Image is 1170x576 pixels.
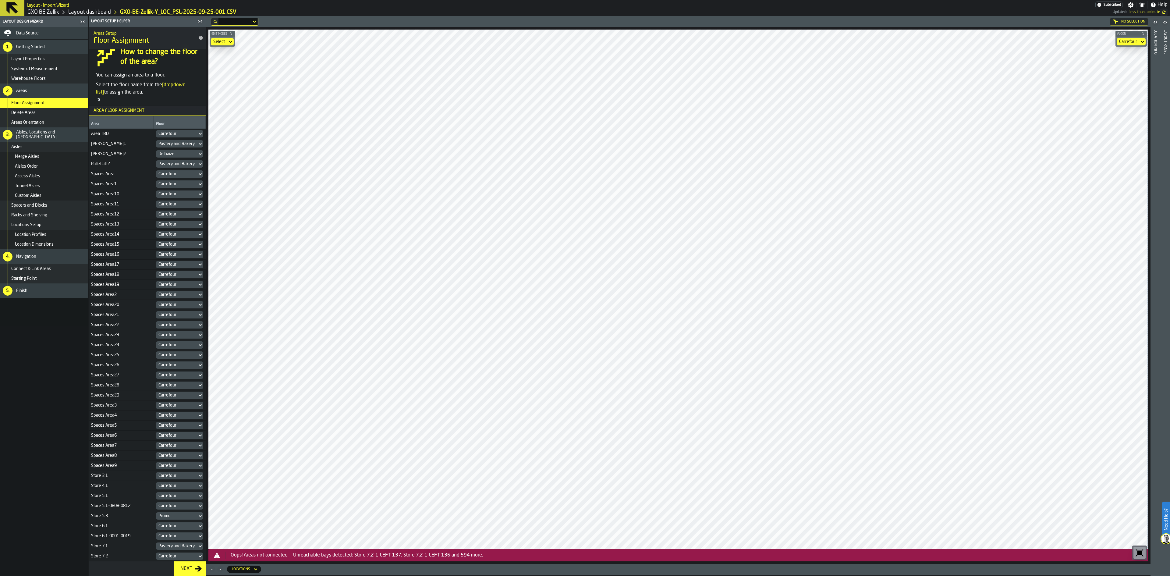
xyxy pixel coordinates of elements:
span: Delete Areas [11,110,36,115]
div: DropdownMenuValue-default-floor [1119,39,1137,44]
div: DropdownMenuValue-default-floor [156,291,203,298]
div: DropdownMenuValue-default-floor [158,453,195,458]
div: DropdownMenuValue-default-floor [156,442,203,449]
label: button-toggle-Open [1151,17,1160,28]
div: Spaces Area3 [91,403,151,408]
div: Store 4.1 [91,483,151,488]
div: DropdownMenuValue-default-floor [156,402,203,409]
span: Getting Started [16,44,45,49]
div: DropdownMenuValue-default-floor [156,271,203,278]
div: Spaces Area2 [91,292,151,297]
div: DropdownMenuValue-default-floor [156,130,203,137]
div: Spaces Area5 [91,423,151,428]
span: Help [1158,1,1168,9]
div: DropdownMenuValue-default-floor [158,534,195,539]
div: DropdownMenuValue-default-floor [156,281,203,288]
li: menu Aisles [0,142,88,152]
div: Spaces Area11 [91,202,151,207]
div: DropdownMenuValue-default-floor [156,502,203,510]
div: DropdownMenuValue-default-floor [158,363,195,368]
header: Layout panel [1160,16,1170,576]
span: Navigation [16,254,36,259]
li: menu Custom Aisles [0,191,88,201]
h2: Sub Title [27,2,69,8]
div: 5. [3,286,12,296]
div: DropdownMenuValue-default-floor [158,222,195,227]
div: Area [91,122,151,127]
span: Finish [16,288,27,293]
div: DropdownMenuValue-default-floor [156,382,203,389]
div: DropdownMenuValue-locations [227,566,261,573]
div: DropdownMenuValue-default-floor [158,252,195,257]
div: DropdownMenuValue-default-floor [156,331,203,339]
div: Spaces Area19 [91,282,151,287]
div: DropdownMenuValue-default-floor [156,462,203,469]
div: DropdownMenuValue-default-floor [158,503,195,508]
span: Area Floor assignment [89,108,144,113]
p: Select the floor name from the to assign the area. [96,81,198,96]
div: Location Info [1153,28,1158,574]
div: DropdownMenuValue-default-floor [156,341,203,349]
div: Floor [156,122,203,127]
div: DropdownMenuValue-floor-da9cefb881 [158,544,195,549]
div: DropdownMenuValue-default-floor [158,242,195,247]
li: menu Locations Setup [0,220,88,230]
div: DropdownMenuValue-default-floor [158,343,195,347]
li: menu Location Profiles [0,230,88,240]
div: DropdownMenuValue-default-floor [158,192,195,197]
div: DropdownMenuValue-default-floor [158,463,195,468]
div: DropdownMenuValue-floor-da9cefb881 [158,141,195,146]
header: Location Info [1150,16,1160,576]
div: DropdownMenuValue-default-floor [156,301,203,308]
div: input-question-How to change the floor of the area? [91,47,203,67]
div: DropdownMenuValue-default-floor [158,493,195,498]
div: DropdownMenuValue-default-floor [156,241,203,248]
span: Areas [16,88,27,93]
h3: title-section-Area Floor assignment [89,106,206,116]
div: DropdownMenuValue-default-floor [158,483,195,488]
span: Layout Properties [11,57,45,62]
div: Store 5.1 [91,493,151,498]
div: DropdownMenuValue-default-floor [156,221,203,228]
div: DropdownMenuValue-default-floor [156,532,203,540]
span: Aisles [11,144,23,149]
button: Maximize [209,566,216,572]
span: Aisles, Locations and [GEOGRAPHIC_DATA] [16,130,86,140]
div: PalletLift2 [91,162,151,166]
div: Spaces Area15 [91,242,151,247]
label: button-toggle-Close me [78,18,87,25]
span: Floor Assignment [94,36,149,46]
div: DropdownMenuValue-floor-38f5160805 [158,151,195,156]
span: Data Source [16,31,39,36]
h4: How to change the floor of the area? [120,47,198,67]
span: Starting Point [11,276,37,281]
span: Floor [1116,32,1140,36]
li: menu Tunnel Aisles [0,181,88,191]
h2: Sub Title [94,30,191,36]
span: Updated: [1113,10,1127,14]
div: DropdownMenuValue-default-floor [156,361,203,369]
li: menu Aisles Order [0,162,88,171]
div: DropdownMenuValue-default-floor [158,473,195,478]
div: DropdownMenuValue-default-floor [158,282,195,287]
div: DropdownMenuValue-default-floor [156,472,203,479]
a: link-to-/wh/i/5fa160b1-7992-442a-9057-4226e3d2ae6d [27,9,59,16]
div: Oops! Areas not connected — Unreachable bays detected: Store 7.2-1-LEFT-137, Store 7.2-1-LEFT-136... [231,552,1143,559]
span: [dropdown list] [96,83,186,95]
li: menu Aisles, Locations and Bays [0,127,88,142]
div: 2. [3,86,12,96]
div: DropdownMenuValue-floor-caa8e4e621 [158,514,195,518]
div: Spaces Area9 [91,463,151,468]
div: DropdownMenuValue-default-floor [156,422,203,429]
div: Store 6.1-0001-0019 [91,534,151,539]
div: Spaces Area7 [91,443,151,448]
div: DropdownMenuValue-default-floor [156,201,203,208]
div: [PERSON_NAME]2 [91,151,151,156]
span: Tunnel Aisles [15,183,40,188]
li: menu Starting Point [0,274,88,283]
div: 3. [3,130,12,140]
label: button-toggle-Settings [1125,2,1136,8]
div: Spaces Area22 [91,322,151,327]
div: DropdownMenuValue-default-floor [156,180,203,188]
span: Floor Assignment [11,101,44,105]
